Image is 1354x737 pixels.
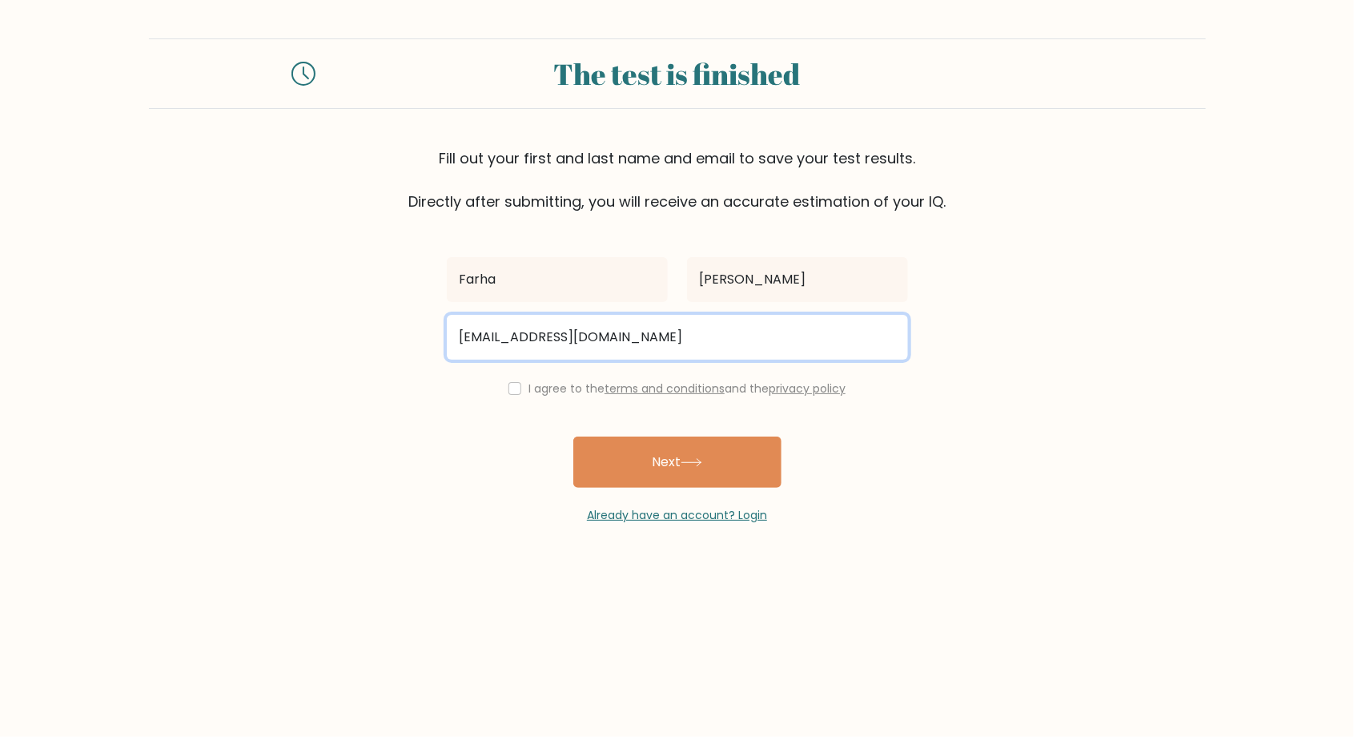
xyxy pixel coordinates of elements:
a: privacy policy [769,381,846,397]
label: I agree to the and the [528,381,846,397]
a: terms and conditions [605,381,725,397]
input: Last name [687,257,908,302]
a: Already have an account? Login [587,507,767,523]
button: Next [573,437,781,488]
div: Fill out your first and last name and email to save your test results. Directly after submitting,... [149,147,1206,212]
div: The test is finished [335,52,1020,95]
input: First name [447,257,668,302]
input: Email [447,315,908,360]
